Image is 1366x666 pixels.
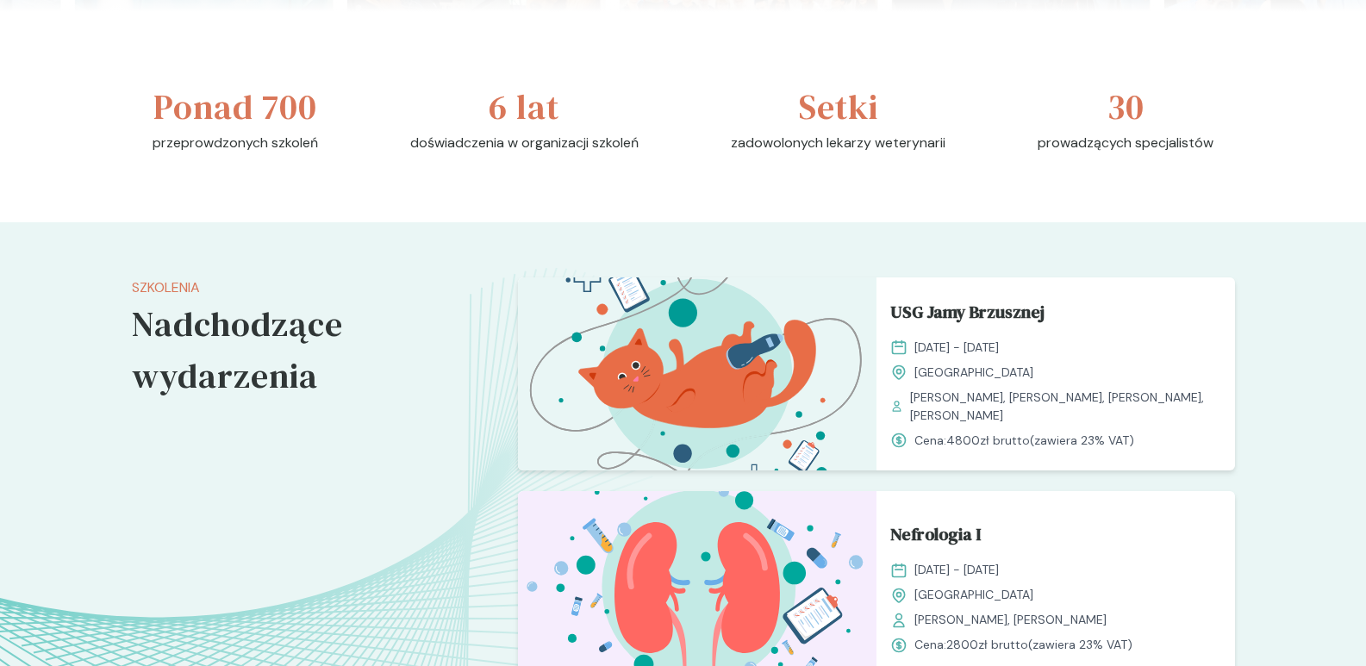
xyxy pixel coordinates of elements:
p: przeprowdzonych szkoleń [153,133,318,153]
span: [DATE] - [DATE] [914,339,999,357]
span: 2800 zł brutto [946,637,1028,652]
a: USG Jamy Brzusznej [890,299,1221,332]
span: Cena: (zawiera 23% VAT) [914,432,1134,450]
span: [GEOGRAPHIC_DATA] [914,586,1033,604]
p: zadowolonych lekarzy weterynarii [731,133,945,153]
span: 4800 zł brutto [946,433,1030,448]
h3: 30 [1107,81,1145,133]
span: [DATE] - [DATE] [914,561,999,579]
h3: 6 lat [489,81,559,133]
p: doświadczenia w organizacji szkoleń [410,133,639,153]
span: USG Jamy Brzusznej [890,299,1045,332]
h3: Setki [799,81,878,133]
span: [PERSON_NAME], [PERSON_NAME] [914,611,1107,629]
span: [GEOGRAPHIC_DATA] [914,364,1033,382]
h3: Ponad 700 [153,81,317,133]
span: Nefrologia I [890,521,981,554]
p: prowadzących specjalistów [1038,133,1213,153]
img: ZpbG_h5LeNNTxNnP_USG_JB_T.svg [518,277,876,470]
span: [PERSON_NAME], [PERSON_NAME], [PERSON_NAME], [PERSON_NAME] [910,389,1220,425]
a: Nefrologia I [890,521,1221,554]
span: Cena: (zawiera 23% VAT) [914,636,1132,654]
